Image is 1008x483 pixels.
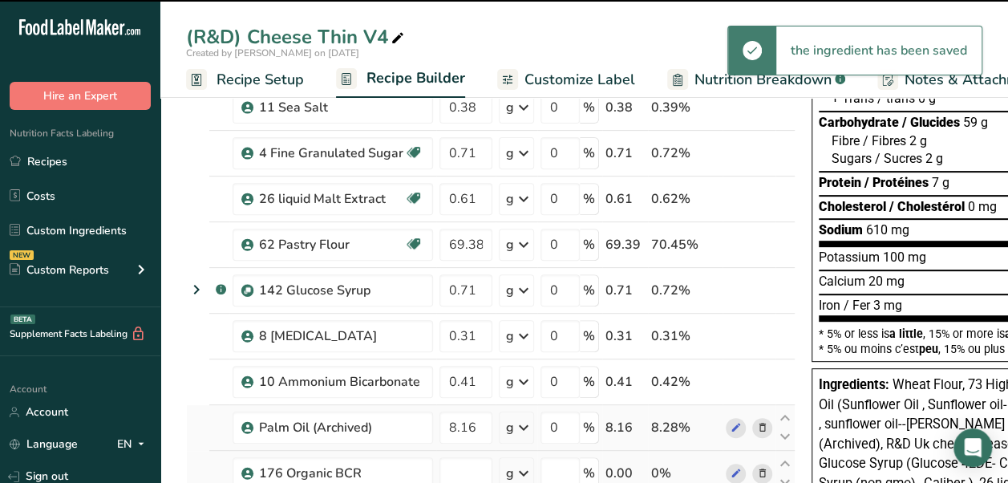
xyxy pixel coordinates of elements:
[259,235,404,254] div: 62 Pastry Flour
[497,62,635,98] a: Customize Label
[963,115,988,130] span: 59 g
[932,175,949,190] span: 7 g
[10,250,34,260] div: NEW
[605,144,645,163] div: 0.71
[819,175,861,190] span: Protein
[259,464,423,483] div: 176 Organic BCR
[366,67,465,89] span: Recipe Builder
[605,418,645,437] div: 8.16
[259,327,423,346] div: 8 [MEDICAL_DATA]
[925,151,943,166] span: 2 g
[10,82,151,110] button: Hire an Expert
[605,235,645,254] div: 69.39
[875,151,922,166] span: / Sucres
[524,69,635,91] span: Customize Label
[117,435,151,454] div: EN
[832,151,872,166] span: Sugars
[651,464,719,483] div: 0%
[667,62,845,98] a: Nutrition Breakdown
[186,22,407,51] div: (R&D) Cheese Thin V4
[605,281,645,300] div: 0.71
[868,274,905,289] span: 20 mg
[336,60,465,99] a: Recipe Builder
[909,133,927,148] span: 2 g
[776,26,982,75] div: the ingredient has been saved
[651,372,719,392] div: 0.42%
[819,298,840,313] span: Iron
[506,464,514,483] div: g
[819,274,865,289] span: Calcium
[819,222,863,237] span: Sodium
[863,133,906,148] span: / Fibres
[259,189,404,209] div: 26 liquid Malt Extract
[506,418,514,437] div: g
[651,98,719,117] div: 0.39%
[968,199,997,214] span: 0 mg
[953,428,992,467] div: Open Intercom Messenger
[506,189,514,209] div: g
[889,327,923,340] span: a little
[605,189,645,209] div: 0.61
[866,222,909,237] span: 610 mg
[506,235,514,254] div: g
[819,377,889,392] span: Ingredients:
[10,262,109,278] div: Custom Reports
[506,98,514,117] div: g
[259,98,423,117] div: 11 Sea Salt
[259,281,423,300] div: 142 Glucose Syrup
[819,250,880,265] span: Potassium
[651,144,719,163] div: 0.72%
[832,133,860,148] span: Fibre
[902,115,960,130] span: / Glucides
[259,144,404,163] div: 4 Fine Granulated Sugar
[605,98,645,117] div: 0.38
[506,327,514,346] div: g
[694,69,832,91] span: Nutrition Breakdown
[259,372,423,392] div: 10 Ammonium Bicarbonate
[651,235,719,254] div: 70.45%
[186,47,359,59] span: Created by [PERSON_NAME] on [DATE]
[186,62,304,98] a: Recipe Setup
[10,315,35,324] div: BETA
[883,250,926,265] span: 100 mg
[651,281,719,300] div: 0.72%
[506,144,514,163] div: g
[877,91,915,106] span: / trans
[819,115,899,130] span: Carbohydrate
[873,298,902,313] span: 3 mg
[651,418,719,437] div: 8.28%
[605,372,645,392] div: 0.41
[506,281,514,300] div: g
[605,327,645,346] div: 0.31
[832,91,874,106] span: + Trans
[605,464,645,483] div: 0.00
[651,327,719,346] div: 0.31%
[889,199,965,214] span: / Cholestérol
[259,418,423,437] div: Palm Oil (Archived)
[819,199,886,214] span: Cholesterol
[217,69,304,91] span: Recipe Setup
[918,91,936,106] span: 0 g
[651,189,719,209] div: 0.62%
[844,298,870,313] span: / Fer
[506,372,514,392] div: g
[10,430,78,458] a: Language
[864,175,929,190] span: / Protéines
[919,343,938,355] span: peu
[241,285,253,297] img: Sub Recipe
